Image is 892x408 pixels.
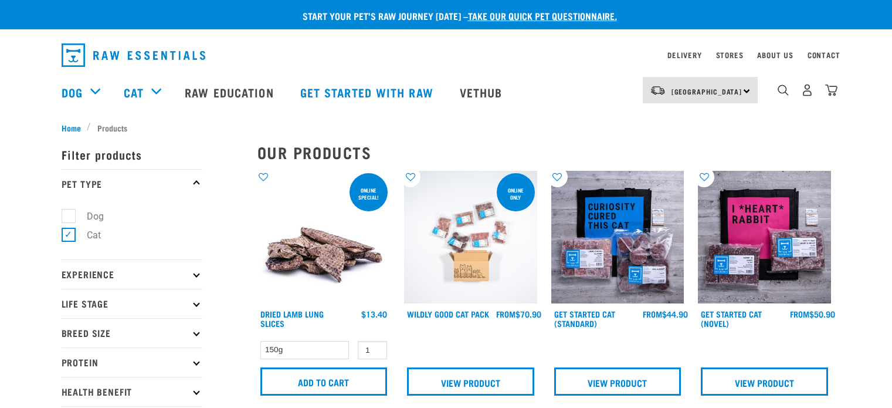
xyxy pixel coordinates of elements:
img: home-icon-1@2x.png [778,85,789,96]
a: About Us [757,53,793,57]
span: FROM [496,312,515,316]
div: $44.90 [643,309,688,319]
a: Raw Education [173,69,288,116]
a: Delivery [667,53,701,57]
a: Dried Lamb Lung Slices [260,312,324,325]
a: View Product [407,367,534,396]
div: ONLINE SPECIAL! [350,181,388,206]
span: FROM [643,312,662,316]
img: Assortment Of Raw Essential Products For Cats Including, Blue And Black Tote Bag With "Curiosity ... [551,171,684,304]
input: 1 [358,341,387,359]
a: Dog [62,83,83,101]
div: $50.90 [790,309,835,319]
a: Vethub [448,69,517,116]
img: home-icon@2x.png [825,84,837,96]
p: Protein [62,348,202,377]
img: Cat 0 2sec [404,171,537,304]
span: Home [62,122,81,134]
div: $70.90 [496,309,541,319]
nav: dropdown navigation [52,39,840,72]
a: Get started with Raw [289,69,448,116]
label: Dog [68,209,108,224]
img: Assortment Of Raw Essential Products For Cats Including, Pink And Black Tote Bag With "I *Heart* ... [698,171,831,304]
img: Raw Essentials Logo [62,43,205,67]
p: Health Benefit [62,377,202,406]
p: Filter products [62,140,202,169]
nav: breadcrumbs [62,122,831,134]
a: Get Started Cat (Standard) [554,312,615,325]
a: Get Started Cat (Novel) [701,312,762,325]
input: Add to cart [260,367,388,396]
h2: Our Products [257,143,831,161]
img: 1303 Lamb Lung Slices 01 [257,171,391,304]
label: Cat [68,228,106,242]
a: Cat [124,83,144,101]
a: take our quick pet questionnaire. [468,13,617,18]
a: Contact [808,53,840,57]
p: Breed Size [62,318,202,348]
img: van-moving.png [650,85,666,96]
a: Wildly Good Cat Pack [407,312,489,316]
p: Life Stage [62,289,202,318]
a: View Product [554,367,681,396]
p: Experience [62,259,202,289]
img: user.png [801,84,813,96]
a: Home [62,122,87,134]
span: [GEOGRAPHIC_DATA] [671,89,742,93]
p: Pet Type [62,169,202,198]
div: $13.40 [361,309,387,319]
a: Stores [716,53,744,57]
span: FROM [790,312,809,316]
div: ONLINE ONLY [497,181,535,206]
a: View Product [701,367,828,396]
